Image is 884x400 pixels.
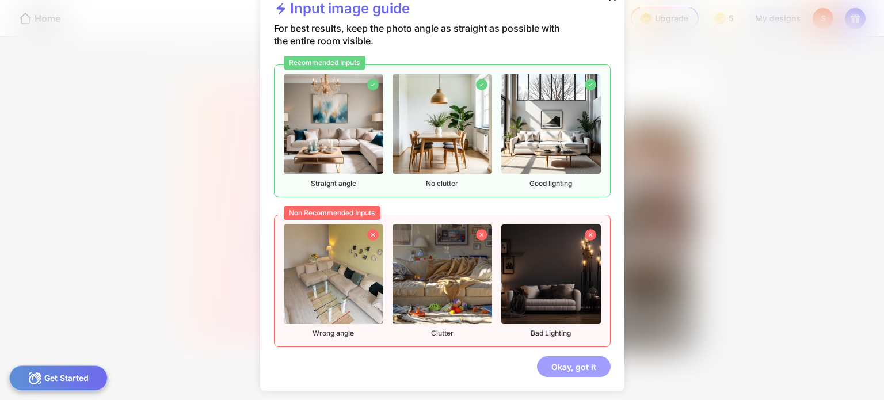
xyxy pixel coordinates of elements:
[284,224,383,324] img: nonrecommendedImageFurnished1.png
[501,74,601,174] img: recommendedImageFurnished3.png
[501,74,601,188] div: Good lighting
[284,224,383,338] div: Wrong angle
[393,74,492,188] div: No clutter
[284,206,381,220] div: Non Recommended Inputs
[501,224,601,324] img: nonrecommendedImageFurnished3.png
[284,56,366,70] div: Recommended Inputs
[284,74,383,174] img: recommendedImageFurnished1.png
[9,365,108,391] div: Get Started
[537,356,611,377] div: Okay, got it
[393,224,492,324] img: nonrecommendedImageFurnished2.png
[284,74,383,188] div: Straight angle
[274,22,574,64] div: For best results, keep the photo angle as straight as possible with the entire room visible.
[393,224,492,338] div: Clutter
[501,224,601,338] div: Bad Lighting
[393,74,492,174] img: recommendedImageFurnished2.png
